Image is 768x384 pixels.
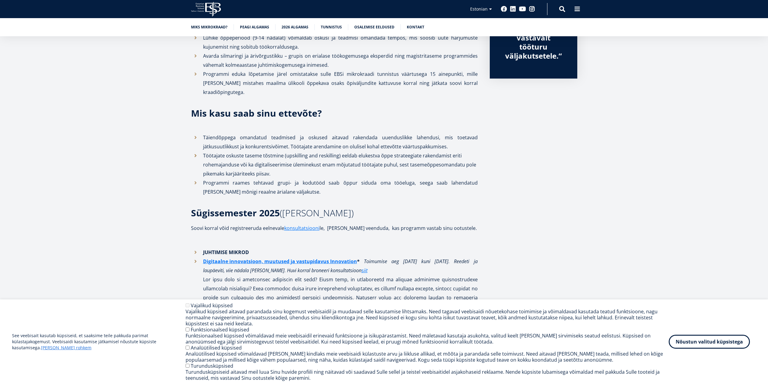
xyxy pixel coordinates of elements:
a: Osalemise eeldused [354,24,394,30]
label: Funktsionaalsed küpsised [191,326,249,333]
a: Facebook [501,6,507,12]
a: Tunnistus [321,24,342,30]
label: Turundusküpsised [191,363,233,369]
li: Programmi raames tehtavad grupi- ja kodutööd saab õppur siduda oma tööeluga, seega saab lahendatu... [191,178,478,196]
strong: Sügissemester 2025 [191,207,280,219]
a: konsultatsiooni [284,224,320,233]
div: Funktsionaalsed küpsised võimaldavad meie veebisaidil erinevaid funktsioone ja isikupärastamist. ... [186,333,669,345]
h1: Soovi korral võid registreeruda eelnevale le, [PERSON_NAME] veenduda, kas programm vastab sinu oo... [191,224,478,233]
a: Miks mikrokraad? [191,24,228,30]
li: Lühike õppeperiood (9-14 nädalat) võimaldab oskusi ja teadmisi omandada tempos, mis soosib uute h... [191,33,478,51]
li: Täiendõppega omandatud teadmised ja oskused aitavad rakendada uuenduslikke lahendusi, mis toetava... [191,133,478,151]
a: Kontakt [407,24,424,30]
label: Vajalikud küpsised [191,302,233,309]
a: Digitaalne innovatsioon, muutused ja vastupidavus Innovation [203,257,357,266]
strong: Mis kasu saab sinu ettevõte? [191,107,322,119]
a: siit [362,266,368,275]
a: Youtube [519,6,526,12]
li: Lor ipsu dolo si ametconsec adipiscin elit sedd? Eiusm temp, in utlaboreetd ma aliquae adminimve ... [191,257,478,366]
a: Peagi algamas [240,24,269,30]
strong: JUHTIMISE MIKROD [203,249,249,256]
label: Analüütilised küpsised [191,344,242,351]
p: See veebisait kasutab küpsiseid, et saaksime teile pakkuda parimat külastajakogemust. Veebisaidi ... [12,333,186,351]
a: 2026 algamas [282,24,308,30]
a: Linkedin [510,6,516,12]
li: Programmi eduka lõpetamise järel omistatakse sulle EBSi mikrokraadi tunnistus väärtusega 15 ainep... [191,69,478,97]
li: Avarda silmaringi ja ärivõrgustikku – grupis on erialase töökogemusega eksperdid ning magistritas... [191,51,478,69]
a: [PERSON_NAME] rohkem [41,345,91,351]
button: Nõustun valitud küpsistega [669,335,750,349]
div: Analüütilised küpsised võimaldavad [PERSON_NAME] kindlaks meie veebisaidi külastuste arvu ja liik... [186,351,669,363]
a: Instagram [529,6,535,12]
h3: ([PERSON_NAME]) [191,208,478,218]
div: Vajalikud küpsised aitavad parandada sinu kogemust veebisaidil ja muudavad selle kasutamise lihts... [186,308,669,327]
div: Turundusküpsiseid aitavad meil luua Sinu huvide profiili ning näitavad või saadavad Sulle sellel ... [186,369,669,381]
li: Töötajate oskuste taseme tõstmine (upskilling and reskilling) eeldab elukestva õppe strateegiate ... [191,151,478,178]
em: uvi korral broneeri konsultatsioon [290,267,368,274]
